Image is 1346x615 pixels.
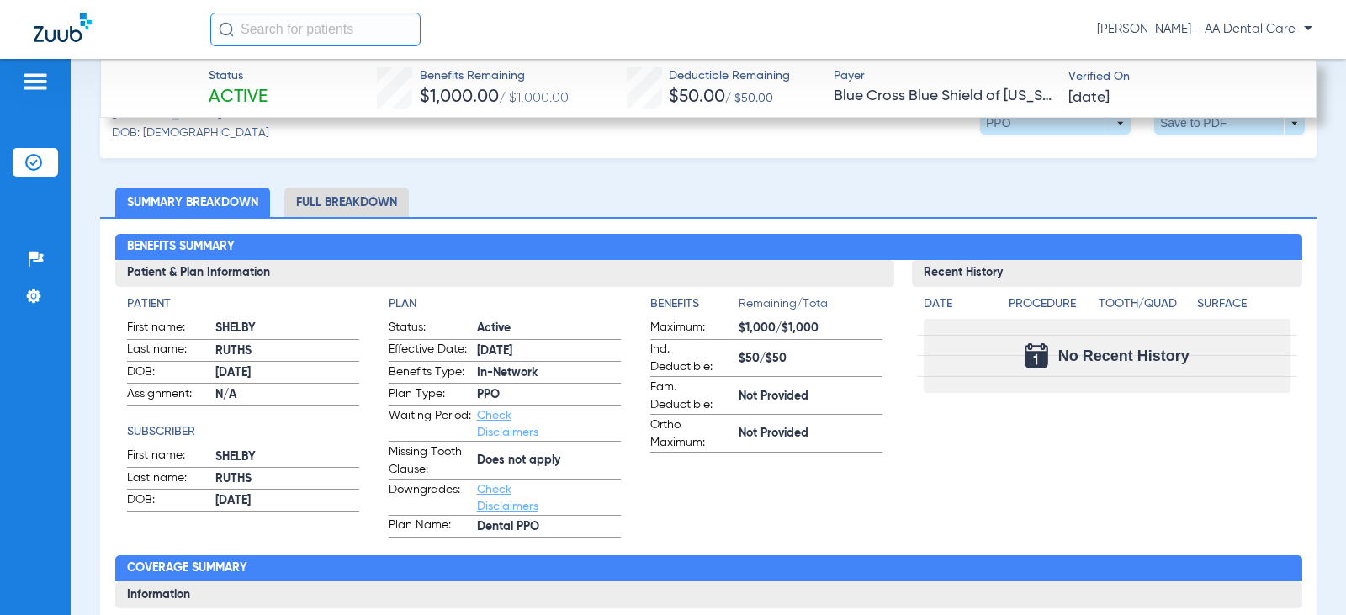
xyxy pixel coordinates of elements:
[477,518,621,536] span: Dental PPO
[389,517,471,537] span: Plan Name:
[215,470,359,488] span: RUTHS
[1197,295,1290,319] app-breakdown-title: Surface
[127,491,209,512] span: DOB:
[215,364,359,382] span: [DATE]
[127,341,209,361] span: Last name:
[420,88,499,106] span: $1,000.00
[1025,343,1048,368] img: Calendar
[1197,295,1290,313] h4: Surface
[739,295,882,319] span: Remaining/Total
[389,295,621,313] h4: Plan
[1099,295,1191,319] app-breakdown-title: Tooth/Quad
[1068,68,1289,86] span: Verified On
[115,188,270,217] li: Summary Breakdown
[389,319,471,339] span: Status:
[499,92,569,105] span: / $1,000.00
[650,379,733,414] span: Fam. Deductible:
[669,88,725,106] span: $50.00
[215,492,359,510] span: [DATE]
[739,425,882,443] span: Not Provided
[209,67,268,85] span: Status
[112,125,269,142] span: DOB: [DEMOGRAPHIC_DATA]
[477,484,538,512] a: Check Disclaimers
[34,13,92,42] img: Zuub Logo
[127,469,209,490] span: Last name:
[650,319,733,339] span: Maximum:
[739,388,882,406] span: Not Provided
[389,407,471,441] span: Waiting Period:
[215,320,359,337] span: SHELBY
[739,350,882,368] span: $50/$50
[215,448,359,466] span: SHELBY
[477,410,538,438] a: Check Disclaimers
[22,72,49,92] img: hamburger-icon
[115,234,1302,261] h2: Benefits Summary
[127,363,209,384] span: DOB:
[284,188,409,217] li: Full Breakdown
[980,111,1131,135] button: PPO
[389,443,471,479] span: Missing Tooth Clause:
[127,295,359,313] h4: Patient
[1154,111,1305,135] button: Save to PDF
[127,385,209,406] span: Assignment:
[739,320,882,337] span: $1,000/$1,000
[477,364,621,382] span: In-Network
[1068,87,1110,109] span: [DATE]
[219,22,234,37] img: Search Icon
[115,581,1302,608] h3: Information
[127,423,359,441] h4: Subscriber
[215,386,359,404] span: N/A
[209,86,268,109] span: Active
[1097,21,1312,38] span: [PERSON_NAME] - AA Dental Care
[115,260,895,287] h3: Patient & Plan Information
[650,295,739,313] h4: Benefits
[725,93,773,104] span: / $50.00
[215,342,359,360] span: RUTHS
[127,447,209,467] span: First name:
[477,452,621,469] span: Does not apply
[210,13,421,46] input: Search for patients
[1099,295,1191,313] h4: Tooth/Quad
[127,319,209,339] span: First name:
[650,341,733,376] span: Ind. Deductible:
[389,385,471,406] span: Plan Type:
[650,416,733,452] span: Ortho Maximum:
[912,260,1301,287] h3: Recent History
[389,481,471,515] span: Downgrades:
[650,295,739,319] app-breakdown-title: Benefits
[834,67,1054,85] span: Payer
[420,67,569,85] span: Benefits Remaining
[477,342,621,360] span: [DATE]
[1009,295,1093,313] h4: Procedure
[1009,295,1093,319] app-breakdown-title: Procedure
[477,386,621,404] span: PPO
[1058,347,1190,364] span: No Recent History
[924,295,994,319] app-breakdown-title: Date
[924,295,994,313] h4: Date
[669,67,790,85] span: Deductible Remaining
[389,341,471,361] span: Effective Date:
[834,86,1054,107] span: Blue Cross Blue Shield of [US_STATE]
[389,363,471,384] span: Benefits Type:
[115,555,1302,582] h2: Coverage Summary
[477,320,621,337] span: Active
